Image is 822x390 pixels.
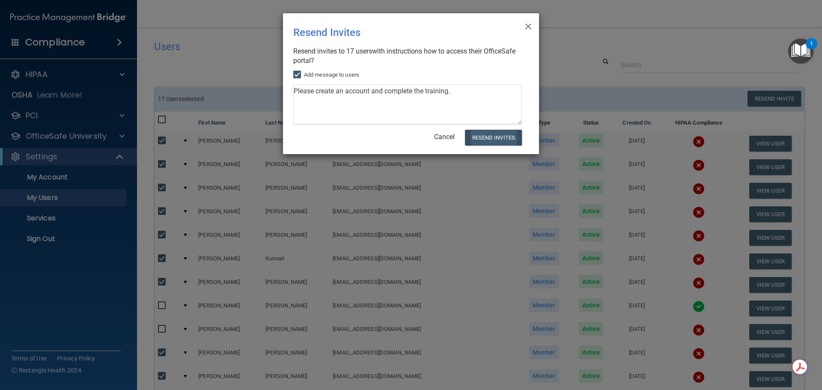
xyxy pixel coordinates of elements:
[293,47,522,65] div: Resend invites to 17 user with instructions how to access their OfficeSafe portal?
[369,47,372,55] span: s
[524,17,532,34] span: ×
[674,329,812,363] iframe: Drift Widget Chat Controller
[293,70,359,80] label: Add message to users
[465,130,522,146] button: Resend Invites
[293,20,494,45] div: Resend Invites
[788,39,813,64] button: Open Resource Center, 1 new notification
[293,71,303,78] input: Add message to users
[434,133,455,141] a: Cancel
[810,44,813,55] div: 1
